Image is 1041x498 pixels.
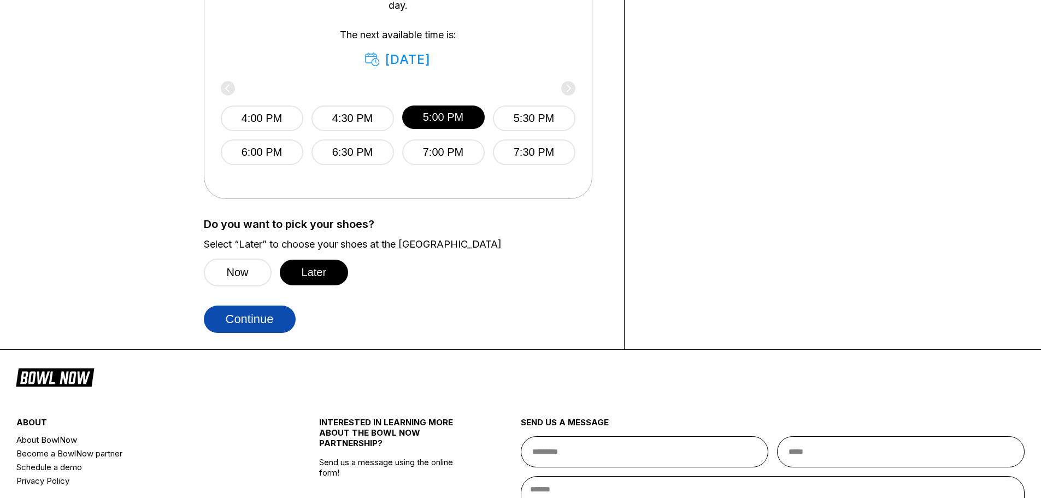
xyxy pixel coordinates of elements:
div: [DATE] [365,52,431,67]
button: Later [280,260,349,285]
button: 6:00 PM [221,139,303,165]
button: 7:30 PM [493,139,575,165]
div: about [16,417,268,433]
label: Select “Later” to choose your shoes at the [GEOGRAPHIC_DATA] [204,238,608,250]
button: 7:00 PM [402,139,485,165]
div: INTERESTED IN LEARNING MORE ABOUT THE BOWL NOW PARTNERSHIP? [319,417,470,457]
label: Do you want to pick your shoes? [204,218,608,230]
a: Schedule a demo [16,460,268,474]
a: About BowlNow [16,433,268,447]
a: Become a BowlNow partner [16,447,268,460]
div: The next available time is: [237,29,559,67]
button: Now [204,259,272,286]
a: Privacy Policy [16,474,268,488]
button: 5:30 PM [493,106,575,131]
button: 4:30 PM [311,106,394,131]
button: Continue [204,306,296,333]
button: 5:00 PM [402,106,485,129]
button: 6:30 PM [311,139,394,165]
button: 4:00 PM [221,106,303,131]
div: send us a message [521,417,1025,436]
